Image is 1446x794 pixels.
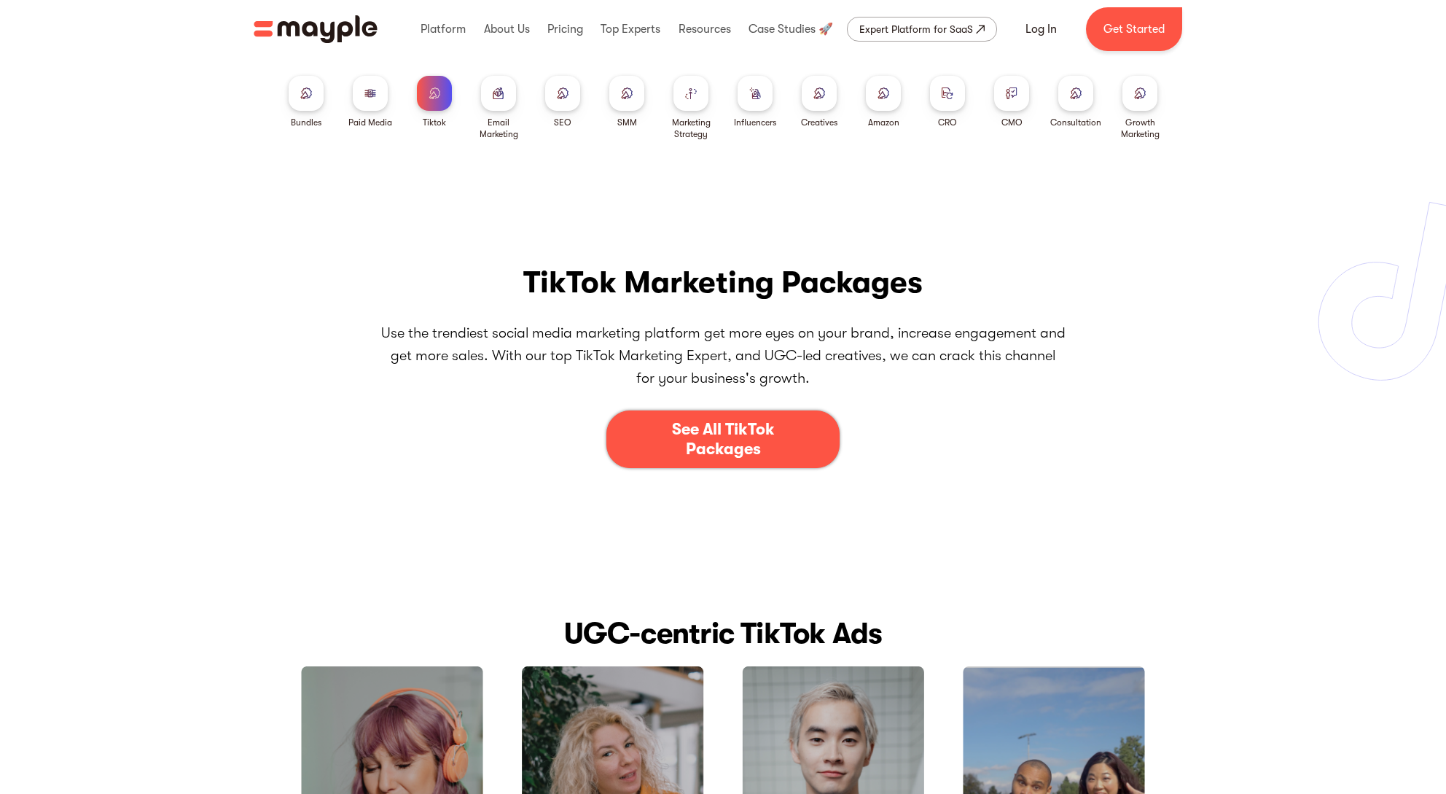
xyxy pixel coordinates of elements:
img: Mayple logo [254,15,378,43]
a: CRO [930,76,965,128]
h1: TikTok Marketing Packages [523,264,923,300]
a: Creatives [801,76,837,128]
a: Growth Marketing [1114,76,1166,140]
div: Marketing Strategy [665,117,717,140]
a: Bundles [289,76,324,128]
h2: UGC-centric TikTok Ads [254,613,1192,654]
div: Bundles [291,117,321,128]
div: Growth Marketing [1114,117,1166,140]
a: Marketing Strategy [665,76,717,140]
div: Creatives [801,117,837,128]
div: About Us [480,6,534,52]
div: CMO [1001,117,1023,128]
div: Email Marketing [472,117,525,140]
p: Use the trendiest social media marketing platform get more eyes on your brand, increase engagemen... [380,322,1066,390]
div: Amazon [868,117,899,128]
a: Expert Platform for SaaS [847,17,997,42]
a: Paid Media [348,76,392,128]
a: home [254,15,378,43]
a: Tiktok [417,76,452,128]
div: SMM [617,117,637,128]
a: Influencers [734,76,776,128]
div: CRO [938,117,957,128]
div: Paid Media [348,117,392,128]
div: Consultation [1050,117,1101,128]
a: CMO [994,76,1029,128]
a: Log In [1008,12,1074,47]
div: Influencers [734,117,776,128]
div: See All TikTok Packages [651,420,795,459]
a: See All TikTok Packages [606,410,840,468]
div: Platform [417,6,469,52]
div: Pricing [544,6,587,52]
a: SMM [609,76,644,128]
div: Top Experts [597,6,664,52]
a: Get Started [1086,7,1182,51]
a: SEO [545,76,580,128]
div: Tiktok [423,117,446,128]
div: Expert Platform for SaaS [859,20,973,38]
a: Email Marketing [472,76,525,140]
div: Resources [675,6,735,52]
div: SEO [554,117,571,128]
a: Amazon [866,76,901,128]
a: Consultation [1050,76,1101,128]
